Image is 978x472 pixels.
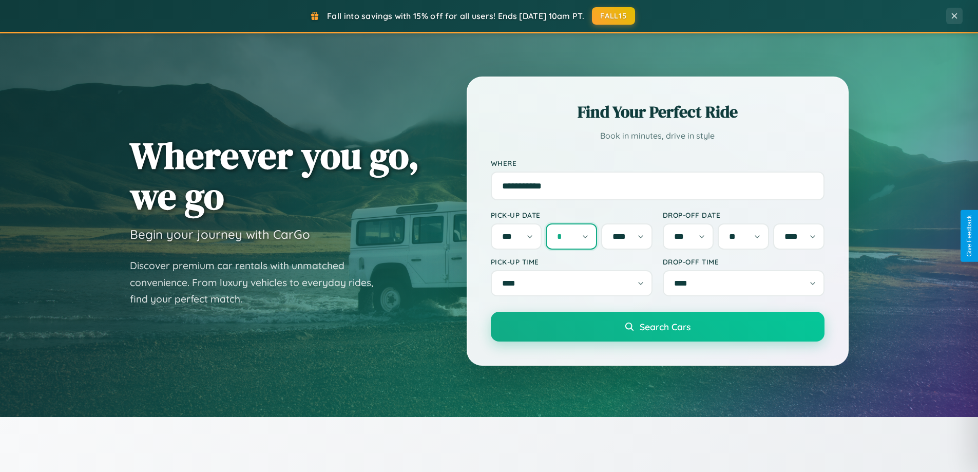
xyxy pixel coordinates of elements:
label: Where [491,159,824,167]
button: Search Cars [491,312,824,342]
button: FALL15 [592,7,635,25]
h1: Wherever you go, we go [130,135,419,216]
label: Drop-off Time [663,257,824,266]
h3: Begin your journey with CarGo [130,226,310,242]
span: Fall into savings with 15% off for all users! Ends [DATE] 10am PT. [327,11,584,21]
label: Pick-up Time [491,257,653,266]
div: Give Feedback [966,215,973,257]
h2: Find Your Perfect Ride [491,101,824,123]
p: Discover premium car rentals with unmatched convenience. From luxury vehicles to everyday rides, ... [130,257,387,308]
label: Pick-up Date [491,211,653,219]
p: Book in minutes, drive in style [491,128,824,143]
span: Search Cars [640,321,691,332]
label: Drop-off Date [663,211,824,219]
